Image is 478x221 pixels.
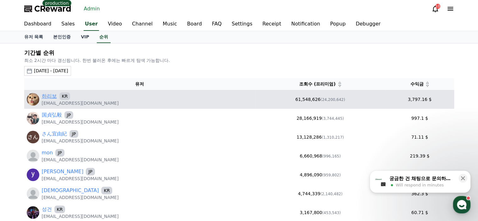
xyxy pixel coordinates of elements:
a: 10 [431,5,439,13]
span: CReward [34,4,71,14]
a: Popup [325,18,350,31]
div: [DATE] - [DATE] [34,68,68,74]
a: CReward [24,4,71,14]
img: https://cdn.creward.net/profile/user/profile_blank.webp [27,187,39,200]
a: Debugger [351,18,386,31]
a: User [84,18,99,31]
td: 3,797.16 $ [385,90,454,109]
a: [PERSON_NAME] [42,168,84,175]
a: FAQ [207,18,227,31]
a: Dashboard [19,18,57,31]
p: [EMAIL_ADDRESS][DOMAIN_NAME] [42,213,119,219]
span: (3,744,445) [322,116,344,121]
td: 362.3 $ [385,184,454,203]
span: JP [86,168,95,175]
span: (959,802) [322,173,341,177]
td: 997.1 $ [385,109,454,128]
a: Settings [227,18,257,31]
img: profile_blank.webp [27,150,39,162]
td: 28,166,919 [255,109,385,128]
img: https://lh3.googleusercontent.com/a/ACg8ocIeB3fKyY6fN0GaUax-T_VWnRXXm1oBEaEwHbwvSvAQlCHff8Lg=s96-c [27,112,39,124]
span: 수익금 [410,81,423,87]
span: JP [64,111,74,119]
td: 4,896,090 [255,165,385,184]
h2: 기간별 순위 [24,48,454,57]
span: Settings [93,178,108,183]
div: 10 [435,4,440,9]
td: 246.26 $ [385,165,454,184]
img: http://k.kakaocdn.net/dn/QdNCG/btsF3DKy24N/9rKv6ZT6x4G035KsHbO9ok/img_640x640.jpg [27,206,39,219]
span: JP [69,130,79,138]
p: 최소 2시간 마다 갱신됩니다. 한번 불러온 후에는 빠르게 탐색 가능합니다. [24,57,454,64]
td: 4,744,339 [255,184,385,203]
td: 71.11 $ [385,128,454,146]
img: https://lh3.googleusercontent.com/a/ACg8ocLOmR619qD5XjEFh2fKLs4Q84ZWuCVfCizvQOTI-vw1qp5kxHyZ=s96-c [27,93,39,106]
span: KR [101,187,112,194]
a: Board [182,18,207,31]
button: [DATE] - [DATE] [24,66,71,76]
a: Channel [127,18,158,31]
td: 61,548,626 [255,90,385,109]
span: JP [55,149,64,157]
a: 하리보 [42,92,57,100]
th: 유저 [24,78,255,90]
a: さん宜由紀 [42,130,67,138]
a: 国貞弘毅 [42,111,62,119]
td: 6,660,968 [255,146,385,165]
p: [EMAIL_ADDRESS][DOMAIN_NAME] [42,175,119,182]
span: (24,200,642) [321,97,345,102]
a: Receipt [257,18,286,31]
a: Messages [41,169,81,185]
span: 조회수 (프리미엄) [299,81,336,87]
td: 13,128,286 [255,128,385,146]
a: VIP [76,31,94,43]
p: [EMAIL_ADDRESS][DOMAIN_NAME] [42,119,119,125]
a: Notification [286,18,325,31]
p: [EMAIL_ADDRESS][DOMAIN_NAME] [42,138,119,144]
span: KR [59,92,70,100]
span: KR [54,206,65,213]
span: (453,543) [322,211,341,215]
a: [DEMOGRAPHIC_DATA] [42,187,99,194]
img: https://lh3.googleusercontent.com/a/ACg8ocKLRoROBHiwEkApVtST8NB5ikJ-xpUODUrMCBKq5Z3Y3KOUWQ=s96-c [27,169,39,181]
p: [EMAIL_ADDRESS][DOMAIN_NAME] [42,194,119,201]
span: (2,140,482) [320,192,342,196]
a: 유저 목록 [19,31,48,43]
a: Settings [81,169,121,185]
a: Admin [81,4,102,14]
a: Music [158,18,182,31]
span: Messages [52,179,71,184]
p: [EMAIL_ADDRESS][DOMAIN_NAME] [42,100,119,106]
td: 219.39 $ [385,146,454,165]
span: Home [16,178,27,183]
p: [EMAIL_ADDRESS][DOMAIN_NAME] [42,157,119,163]
a: Video [103,18,127,31]
a: 성건 [42,206,52,213]
span: (996,165) [322,154,341,158]
a: 순위 [97,31,111,43]
img: https://lh3.googleusercontent.com/a/ACg8ocJyqIvzcjOKCc7CLR06tbfW3SYXcHq8ceDLY-NhrBxcOt2D2w=s96-c [27,131,39,143]
span: (1,310,217) [322,135,344,140]
a: 본인인증 [48,31,76,43]
a: mon [42,149,53,157]
a: Sales [56,18,80,31]
a: Home [2,169,41,185]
